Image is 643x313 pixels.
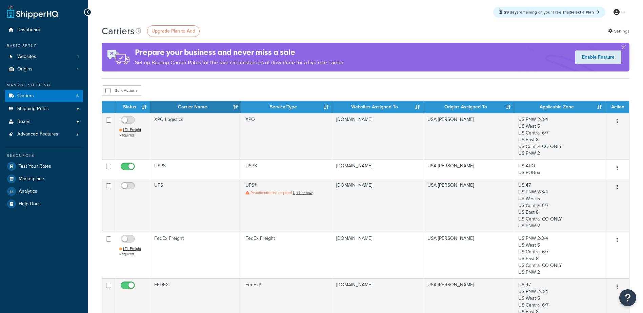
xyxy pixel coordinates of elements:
a: Advanced Features 2 [5,128,83,141]
span: Marketplace [19,176,44,182]
th: Status: activate to sort column ascending [115,101,150,113]
td: USPS [150,160,241,179]
span: Carriers [17,93,34,99]
li: Advanced Features [5,128,83,141]
a: Marketplace [5,173,83,185]
span: LTL Freight Required [119,246,141,257]
a: Websites 1 [5,50,83,63]
th: Origins Assigned To: activate to sort column ascending [423,101,515,113]
div: Basic Setup [5,43,83,49]
td: US APO US POBox [514,160,605,179]
h4: Prepare your business and never miss a sale [135,47,344,58]
button: Open Resource Center [619,289,636,306]
a: Dashboard [5,24,83,36]
a: Boxes [5,116,83,128]
td: FedEx Freight [241,232,333,278]
td: [DOMAIN_NAME] [332,179,423,232]
span: 1 [77,66,79,72]
img: ad-rules-rateshop-fe6ec290ccb7230408bd80ed9643f0289d75e0ffd9eb532fc0e269fcd187b520.png [102,43,135,71]
td: UPS® [241,179,333,232]
span: Websites [17,54,36,60]
a: Carriers 6 [5,90,83,102]
td: US 47 US PNW 2/3/4 US West 5 US Central 6/7 US East 8 US Central CO ONLY US PNW 2 [514,179,605,232]
a: Update now [293,190,313,195]
td: USA [PERSON_NAME] [423,113,515,160]
th: Carrier Name: activate to sort column ascending [150,101,241,113]
li: Carriers [5,90,83,102]
td: XPO Logistics [150,113,241,160]
span: LTL Freight Required [119,127,141,138]
span: Dashboard [17,27,40,33]
span: Shipping Rules [17,106,49,112]
td: USA [PERSON_NAME] [423,179,515,232]
a: Upgrade Plan to Add [147,25,200,37]
span: Upgrade Plan to Add [152,27,195,35]
span: Analytics [19,189,37,194]
a: Origins 1 [5,63,83,76]
td: [DOMAIN_NAME] [332,113,423,160]
td: USA [PERSON_NAME] [423,232,515,278]
h1: Carriers [102,24,135,38]
td: XPO [241,113,333,160]
a: Test Your Rates [5,160,83,172]
span: Help Docs [19,201,41,207]
span: Origins [17,66,33,72]
div: Resources [5,153,83,159]
button: Bulk Actions [102,85,141,96]
td: US PNW 2/3/4 US West 5 US Central 6/7 US East 8 US Central CO ONLY US PNW 2 [514,113,605,160]
span: Boxes [17,119,31,125]
td: US PNW 2/3/4 US West 5 US Central 6/7 US East 8 US Central CO ONLY US PNW 2 [514,232,605,278]
span: Reauthentication required [250,190,292,195]
th: Service/Type: activate to sort column ascending [241,101,333,113]
a: Help Docs [5,198,83,210]
a: ShipperHQ Home [7,5,58,19]
span: 1 [77,54,79,60]
a: Enable Feature [575,50,621,64]
span: 6 [76,93,79,99]
li: Websites [5,50,83,63]
a: Settings [608,26,629,36]
th: Action [605,101,629,113]
div: Manage Shipping [5,82,83,88]
span: 2 [76,131,79,137]
p: Set up Backup Carrier Rates for the rare circumstances of downtime for a live rate carrier. [135,58,344,67]
td: [DOMAIN_NAME] [332,232,423,278]
div: remaining on your Free Trial [493,7,605,18]
td: [DOMAIN_NAME] [332,160,423,179]
span: Advanced Features [17,131,58,137]
td: UPS [150,179,241,232]
th: Applicable Zone: activate to sort column ascending [514,101,605,113]
span: Test Your Rates [19,164,51,169]
a: Shipping Rules [5,103,83,115]
a: Select a Plan [570,9,599,15]
td: USPS [241,160,333,179]
a: Analytics [5,185,83,197]
td: USA [PERSON_NAME] [423,160,515,179]
li: Origins [5,63,83,76]
th: Websites Assigned To: activate to sort column ascending [332,101,423,113]
strong: 29 days [504,9,519,15]
td: FedEx Freight [150,232,241,278]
